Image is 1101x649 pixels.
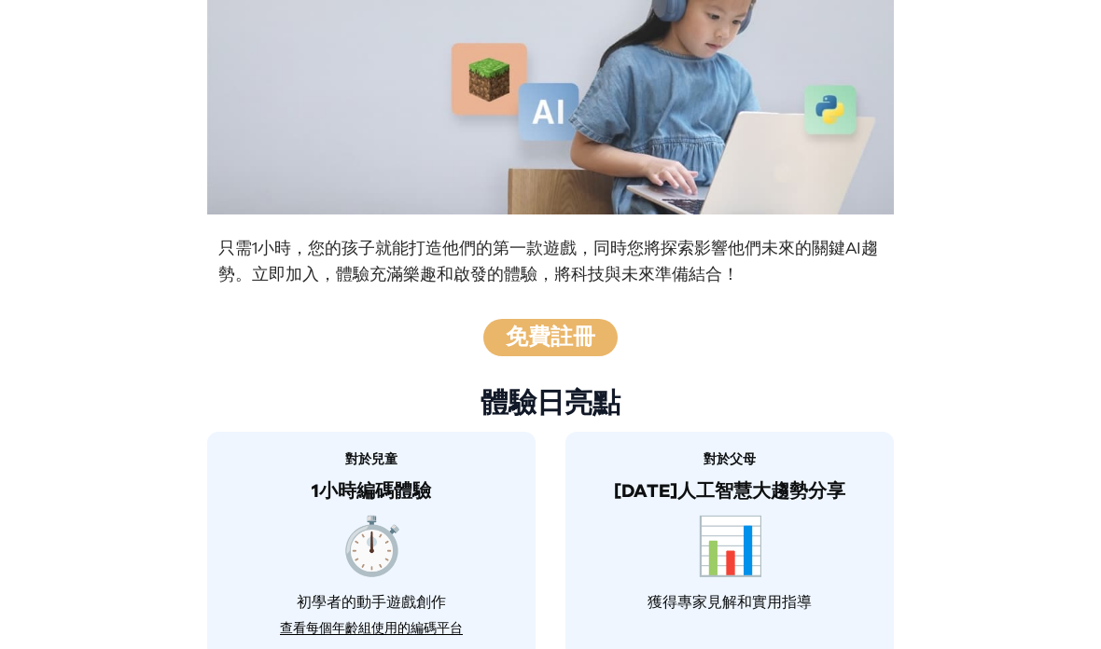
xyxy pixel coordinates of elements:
font: 查看每個年齡組使用的編碼平台 [280,622,463,635]
font: 📊 [695,520,765,576]
font: 只需1小時，您的孩子就能打造他們的第一款遊戲，同時您將探索影響他們未來的關鍵AI趨勢。立即加入，體驗充滿樂趣和啟發的體驗，將科技與未來準備結合！ [218,241,878,283]
button: 查看每個年齡組使用的編碼平台 [274,617,468,640]
button: 免費註冊 [478,318,623,357]
span: 機器人 [695,520,765,576]
font: 獲得專家見解和實用指導 [648,595,812,610]
font: 對於父母 [704,453,756,466]
font: 對於兒童 [345,453,397,466]
a: 免費註冊 [506,326,595,349]
span: 計時器 [337,520,407,576]
font: 1小時編碼體驗 [312,482,431,501]
font: 初學者的動手遊戲創作 [297,595,446,610]
font: ⏱️ [337,520,407,576]
font: 體驗日亮點 [481,390,620,418]
font: [DATE]人工智慧大趨勢分享 [614,482,845,501]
